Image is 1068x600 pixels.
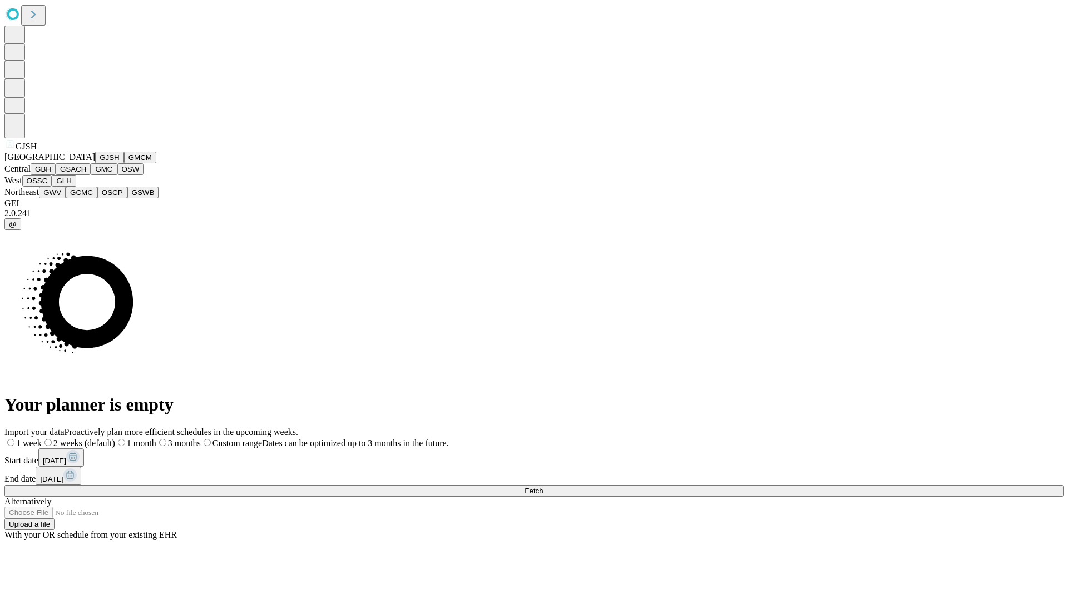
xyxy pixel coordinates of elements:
button: GSACH [56,163,91,175]
span: Import your data [4,427,65,437]
input: 3 months [159,439,166,446]
button: GBH [31,163,56,175]
span: Proactively plan more efficient schedules in the upcoming weeks. [65,427,298,437]
span: With your OR schedule from your existing EHR [4,530,177,539]
input: 1 month [118,439,125,446]
span: [DATE] [43,457,66,465]
button: GMCM [124,152,156,163]
h1: Your planner is empty [4,394,1064,415]
span: @ [9,220,17,228]
span: Custom range [212,438,262,448]
div: Start date [4,448,1064,467]
span: GJSH [16,142,37,151]
button: GWV [39,187,66,198]
div: GEI [4,198,1064,208]
button: GLH [52,175,76,187]
button: GMC [91,163,117,175]
button: GJSH [95,152,124,163]
div: End date [4,467,1064,485]
button: OSW [117,163,144,175]
span: Dates can be optimized up to 3 months in the future. [262,438,448,448]
span: West [4,176,22,185]
button: OSSC [22,175,52,187]
input: Custom rangeDates can be optimized up to 3 months in the future. [204,439,211,446]
span: Alternatively [4,497,51,506]
span: [GEOGRAPHIC_DATA] [4,152,95,162]
button: Upload a file [4,518,55,530]
span: 3 months [168,438,201,448]
button: Fetch [4,485,1064,497]
button: GCMC [66,187,97,198]
span: [DATE] [40,475,63,483]
button: GSWB [127,187,159,198]
button: OSCP [97,187,127,198]
button: [DATE] [36,467,81,485]
div: 2.0.241 [4,208,1064,218]
span: Northeast [4,187,39,197]
span: 1 week [16,438,42,448]
input: 2 weeks (default) [44,439,52,446]
span: 2 weeks (default) [53,438,115,448]
span: Central [4,164,31,173]
button: [DATE] [38,448,84,467]
span: Fetch [525,487,543,495]
span: 1 month [127,438,156,448]
input: 1 week [7,439,14,446]
button: @ [4,218,21,230]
